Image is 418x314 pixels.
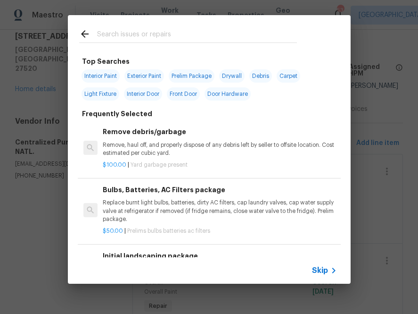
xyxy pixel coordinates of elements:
[103,251,336,261] h6: Initial landscaping package
[249,69,272,83] span: Debris
[312,266,328,275] span: Skip
[103,141,336,157] p: Remove, haul off, and properly dispose of any debris left by seller to offsite location. Cost est...
[82,56,130,67] h6: Top Searches
[103,162,126,168] span: $100.00
[103,127,336,137] h6: Remove debris/garbage
[82,109,152,119] h6: Frequently Selected
[82,87,119,101] span: Light Fixture
[124,87,162,101] span: Interior Door
[127,228,210,234] span: Prelims bulbs batteries ac filters
[131,162,188,168] span: Yard garbage present
[277,69,300,83] span: Carpet
[97,28,297,42] input: Search issues or repairs
[167,87,200,101] span: Front Door
[82,69,120,83] span: Interior Paint
[169,69,214,83] span: Prelim Package
[103,185,336,195] h6: Bulbs, Batteries, AC Filters package
[124,69,164,83] span: Exterior Paint
[103,228,123,234] span: $50.00
[205,87,251,101] span: Door Hardware
[103,227,336,235] p: |
[219,69,245,83] span: Drywall
[103,161,336,169] p: |
[103,199,336,223] p: Replace burnt light bulbs, batteries, dirty AC filters, cap laundry valves, cap water supply valv...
